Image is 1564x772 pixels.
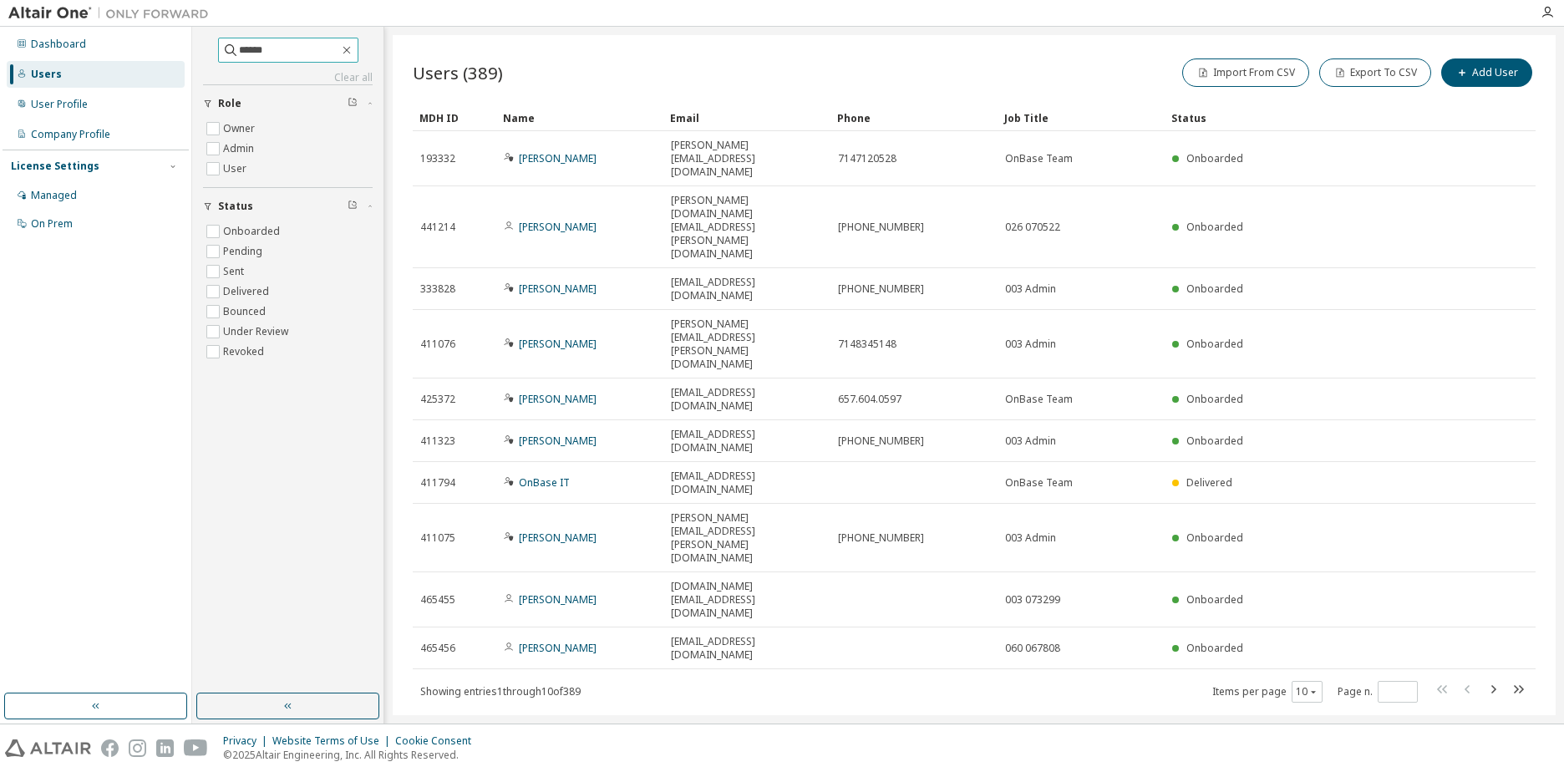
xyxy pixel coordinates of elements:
div: Users [31,68,62,81]
span: Onboarded [1186,641,1243,655]
label: User [223,159,250,179]
div: User Profile [31,98,88,111]
span: 411075 [420,531,455,545]
span: [EMAIL_ADDRESS][DOMAIN_NAME] [671,635,823,662]
label: Bounced [223,302,269,322]
button: Add User [1441,58,1532,87]
span: [PHONE_NUMBER] [838,221,924,234]
label: Onboarded [223,221,283,241]
label: Pending [223,241,266,262]
span: 465455 [420,593,455,607]
button: Export To CSV [1319,58,1431,87]
button: 10 [1296,685,1318,698]
a: [PERSON_NAME] [519,434,597,448]
span: [PERSON_NAME][EMAIL_ADDRESS][PERSON_NAME][DOMAIN_NAME] [671,317,823,371]
span: 003 Admin [1005,338,1056,351]
span: Page n. [1338,681,1418,703]
span: 411076 [420,338,455,351]
span: 7148345148 [838,338,896,351]
a: [PERSON_NAME] [519,151,597,165]
span: Onboarded [1186,531,1243,545]
span: 411794 [420,476,455,490]
a: [PERSON_NAME] [519,531,597,545]
span: 465456 [420,642,455,655]
a: [PERSON_NAME] [519,337,597,351]
div: License Settings [11,160,99,173]
span: Role [218,97,241,110]
div: On Prem [31,217,73,231]
span: 425372 [420,393,455,406]
span: Status [218,200,253,213]
span: [DOMAIN_NAME][EMAIL_ADDRESS][DOMAIN_NAME] [671,580,823,620]
p: © 2025 Altair Engineering, Inc. All Rights Reserved. [223,748,481,762]
span: OnBase Team [1005,152,1073,165]
span: 003 Admin [1005,282,1056,296]
div: Phone [837,104,991,131]
a: [PERSON_NAME] [519,592,597,607]
span: Onboarded [1186,592,1243,607]
img: Altair One [8,5,217,22]
span: Onboarded [1186,220,1243,234]
span: 7147120528 [838,152,896,165]
span: Clear filter [348,97,358,110]
img: altair_logo.svg [5,739,91,757]
a: [PERSON_NAME] [519,641,597,655]
span: Onboarded [1186,337,1243,351]
a: Clear all [203,71,373,84]
div: Status [1171,104,1449,131]
div: Privacy [223,734,272,748]
button: Role [203,85,373,122]
img: youtube.svg [184,739,208,757]
a: [PERSON_NAME] [519,220,597,234]
span: Users (389) [413,61,503,84]
span: OnBase Team [1005,476,1073,490]
span: [PHONE_NUMBER] [838,282,924,296]
span: 026 070522 [1005,221,1060,234]
button: Status [203,188,373,225]
label: Under Review [223,322,292,342]
img: linkedin.svg [156,739,174,757]
label: Admin [223,139,257,159]
div: Name [503,104,657,131]
span: 060 067808 [1005,642,1060,655]
div: Job Title [1004,104,1158,131]
span: Items per page [1212,681,1323,703]
a: [PERSON_NAME] [519,392,597,406]
span: [PERSON_NAME][DOMAIN_NAME][EMAIL_ADDRESS][PERSON_NAME][DOMAIN_NAME] [671,194,823,261]
span: Clear filter [348,200,358,213]
span: Onboarded [1186,151,1243,165]
a: OnBase IT [519,475,570,490]
span: 003 Admin [1005,531,1056,545]
span: 193332 [420,152,455,165]
span: [PERSON_NAME][EMAIL_ADDRESS][PERSON_NAME][DOMAIN_NAME] [671,511,823,565]
a: [PERSON_NAME] [519,282,597,296]
span: 003 073299 [1005,593,1060,607]
span: [EMAIL_ADDRESS][DOMAIN_NAME] [671,470,823,496]
span: 003 Admin [1005,434,1056,448]
div: Managed [31,189,77,202]
span: [EMAIL_ADDRESS][DOMAIN_NAME] [671,276,823,302]
div: MDH ID [419,104,490,131]
span: [PERSON_NAME][EMAIL_ADDRESS][DOMAIN_NAME] [671,139,823,179]
span: [PHONE_NUMBER] [838,531,924,545]
label: Owner [223,119,258,139]
img: facebook.svg [101,739,119,757]
label: Sent [223,262,247,282]
div: Website Terms of Use [272,734,395,748]
span: 657.604.0597 [838,393,901,406]
span: 441214 [420,221,455,234]
span: Onboarded [1186,434,1243,448]
img: instagram.svg [129,739,146,757]
span: Showing entries 1 through 10 of 389 [420,684,581,698]
button: Import From CSV [1182,58,1309,87]
span: [EMAIL_ADDRESS][DOMAIN_NAME] [671,428,823,455]
div: Cookie Consent [395,734,481,748]
label: Revoked [223,342,267,362]
span: [EMAIL_ADDRESS][DOMAIN_NAME] [671,386,823,413]
label: Delivered [223,282,272,302]
span: OnBase Team [1005,393,1073,406]
span: Onboarded [1186,392,1243,406]
span: Delivered [1186,475,1232,490]
div: Dashboard [31,38,86,51]
span: Onboarded [1186,282,1243,296]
